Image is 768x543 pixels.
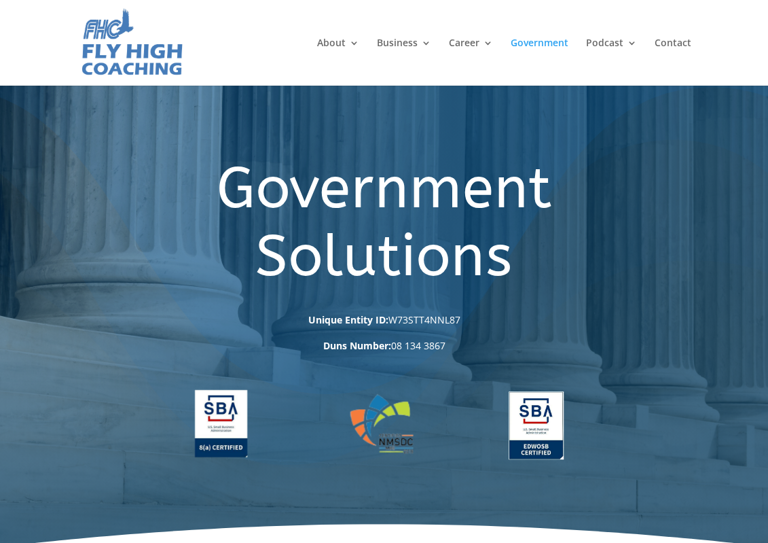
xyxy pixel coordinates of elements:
img: Copy of Copy of White Cat Meeting Square Optional Meme (2) [343,385,425,467]
a: Business [377,38,431,86]
p: W73STT4NNL87 [197,312,570,338]
a: About [317,38,359,86]
a: Government [511,38,568,86]
strong: Duns Number: [323,339,390,352]
p: 08 134 3867 [197,338,570,354]
h1: Government Solutions [112,155,655,299]
img: image002 [509,391,564,459]
img: Fly High Coaching [79,7,183,79]
a: Contact [655,38,691,86]
a: Podcast [586,38,637,86]
img: Copy of Copy of White Cat Meeting Square Optional Meme [183,385,259,461]
strong: Unique Entity ID: [308,313,388,326]
a: Career [449,38,493,86]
